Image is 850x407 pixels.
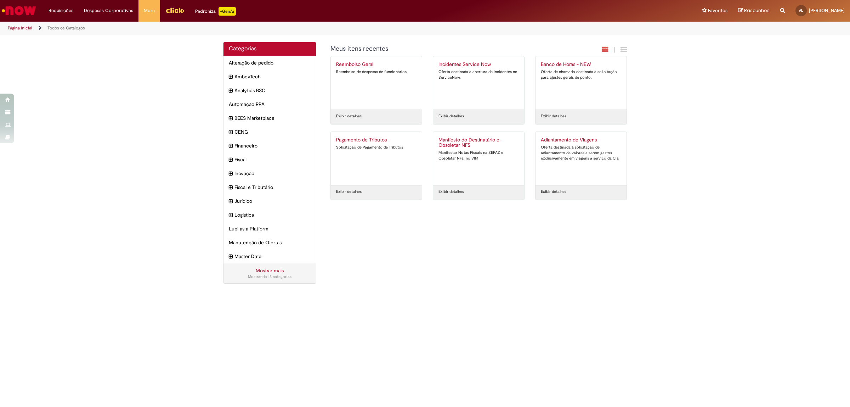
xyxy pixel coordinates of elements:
span: AmbevTech [234,73,311,80]
div: Alteração de pedido [223,56,316,70]
span: Requisições [49,7,73,14]
p: +GenAi [219,7,236,16]
img: click_logo_yellow_360x200.png [165,5,185,16]
span: Rascunhos [744,7,770,14]
span: More [144,7,155,14]
div: expandir categoria BEES Marketplace BEES Marketplace [223,111,316,125]
div: expandir categoria AmbevTech AmbevTech [223,69,316,84]
i: expandir categoria Inovação [229,170,233,178]
span: Favoritos [708,7,727,14]
span: Analytics BSC [234,87,311,94]
span: [PERSON_NAME] [809,7,845,13]
a: Todos os Catálogos [47,25,85,31]
div: Padroniza [195,7,236,16]
div: Automação RPA [223,97,316,111]
span: Automação RPA [229,101,311,108]
i: expandir categoria Fiscal e Tributário [229,184,233,191]
div: Oferta destinada à solicitação de adiantamento de valores a serem gastos exclusivamente em viagen... [541,145,621,161]
span: Despesas Corporativas [84,7,133,14]
a: Exibir detalhes [438,113,464,119]
i: expandir categoria Analytics BSC [229,87,233,95]
span: AL [799,8,803,13]
ul: Trilhas de página [5,22,561,35]
span: CENG [234,128,311,135]
a: Exibir detalhes [541,113,566,119]
div: Lupi as a Platform [223,222,316,236]
img: ServiceNow [1,4,37,18]
div: expandir categoria Analytics BSC Analytics BSC [223,83,316,97]
div: expandir categoria Inovação Inovação [223,166,316,180]
a: Pagamento de Tributos Solicitação de Pagamento de Tributos [331,132,422,185]
i: expandir categoria AmbevTech [229,73,233,81]
a: Página inicial [8,25,32,31]
a: Exibir detalhes [541,189,566,195]
h2: Incidentes Service Now [438,62,519,67]
span: Inovação [234,170,311,177]
span: Jurídico [234,197,311,205]
a: Incidentes Service Now Oferta destinada à abertura de incidentes no ServiceNow. [433,56,524,110]
div: expandir categoria CENG CENG [223,125,316,139]
span: Financeiro [234,142,311,149]
div: expandir categoria Fiscal e Tributário Fiscal e Tributário [223,180,316,194]
div: Reembolso de despesas de funcionários [336,69,416,75]
div: Manifestar Notas Fiscais na SEFAZ e Obsoletar NFs. no VIM [438,150,519,161]
h2: Manifesto do Destinatário e Obsoletar NFS [438,137,519,149]
a: Adiantamento de Viagens Oferta destinada à solicitação de adiantamento de valores a serem gastos ... [535,132,627,185]
h1: {"description":"","title":"Meus itens recentes"} Categoria [330,45,550,52]
div: Solicitação de Pagamento de Tributos [336,145,416,150]
a: Reembolso Geral Reembolso de despesas de funcionários [331,56,422,110]
a: Mostrar mais [256,267,284,274]
div: expandir categoria Logistica Logistica [223,208,316,222]
span: Logistica [234,211,311,218]
i: expandir categoria BEES Marketplace [229,115,233,122]
span: Fiscal [234,156,311,163]
div: expandir categoria Financeiro Financeiro [223,139,316,153]
div: expandir categoria Master Data Master Data [223,249,316,263]
div: expandir categoria Fiscal Fiscal [223,152,316,167]
div: Oferta de chamado destinada à solicitação para ajustes gerais de ponto. [541,69,621,80]
span: Lupi as a Platform [229,225,311,232]
h2: Adiantamento de Viagens [541,137,621,143]
a: Manifesto do Destinatário e Obsoletar NFS Manifestar Notas Fiscais na SEFAZ e Obsoletar NFs. no VIM [433,132,524,185]
i: expandir categoria Logistica [229,211,233,219]
span: BEES Marketplace [234,115,311,122]
div: Manutenção de Ofertas [223,235,316,250]
h2: Categorias [229,46,311,52]
span: Master Data [234,253,311,260]
a: Banco de Horas - NEW Oferta de chamado destinada à solicitação para ajustes gerais de ponto. [535,56,627,110]
i: expandir categoria CENG [229,128,233,136]
div: expandir categoria Jurídico Jurídico [223,194,316,208]
i: expandir categoria Fiscal [229,156,233,164]
a: Rascunhos [738,7,770,14]
h2: Reembolso Geral [336,62,416,67]
span: | [614,46,615,54]
h2: Pagamento de Tributos [336,137,416,143]
span: Alteração de pedido [229,59,311,66]
div: Oferta destinada à abertura de incidentes no ServiceNow. [438,69,519,80]
i: expandir categoria Jurídico [229,197,233,205]
span: Fiscal e Tributário [234,184,311,191]
i: Exibição de grade [620,46,627,53]
a: Exibir detalhes [438,189,464,195]
i: expandir categoria Master Data [229,253,233,261]
a: Exibir detalhes [336,113,362,119]
h2: Banco de Horas - NEW [541,62,621,67]
ul: Categorias [223,56,316,263]
span: Manutenção de Ofertas [229,239,311,246]
div: Mostrando 15 categorias [229,274,311,280]
a: Exibir detalhes [336,189,362,195]
i: Exibição em cartão [602,46,608,53]
i: expandir categoria Financeiro [229,142,233,150]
